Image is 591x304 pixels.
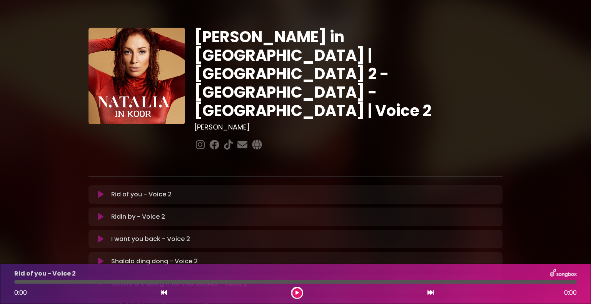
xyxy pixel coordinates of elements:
p: Rid of you - Voice 2 [111,190,172,199]
img: YTVS25JmS9CLUqXqkEhs [88,28,185,124]
p: I want you back - Voice 2 [111,234,190,244]
h3: [PERSON_NAME] [194,123,503,131]
h1: [PERSON_NAME] in [GEOGRAPHIC_DATA] | [GEOGRAPHIC_DATA] 2 - [GEOGRAPHIC_DATA] - [GEOGRAPHIC_DATA] ... [194,28,503,120]
p: Rid of you - Voice 2 [14,269,76,278]
span: 0:00 [14,288,27,297]
span: 0:00 [564,288,577,297]
p: Ridin by - Voice 2 [111,212,165,221]
img: songbox-logo-white.png [550,269,577,279]
p: Shalala ding dong - Voice 2 [111,257,198,266]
